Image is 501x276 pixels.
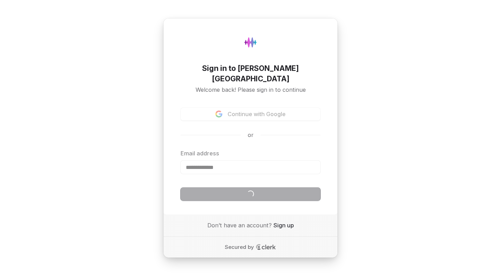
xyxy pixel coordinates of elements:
[256,244,277,250] a: Clerk logo
[240,32,261,53] img: Hydee.ai
[181,63,320,84] h1: Sign in to [PERSON_NAME][GEOGRAPHIC_DATA]
[273,221,294,229] a: Sign up
[207,221,272,229] span: Don’t have an account?
[225,244,254,251] p: Secured by
[181,86,320,94] p: Welcome back! Please sign in to continue
[248,131,254,139] p: or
